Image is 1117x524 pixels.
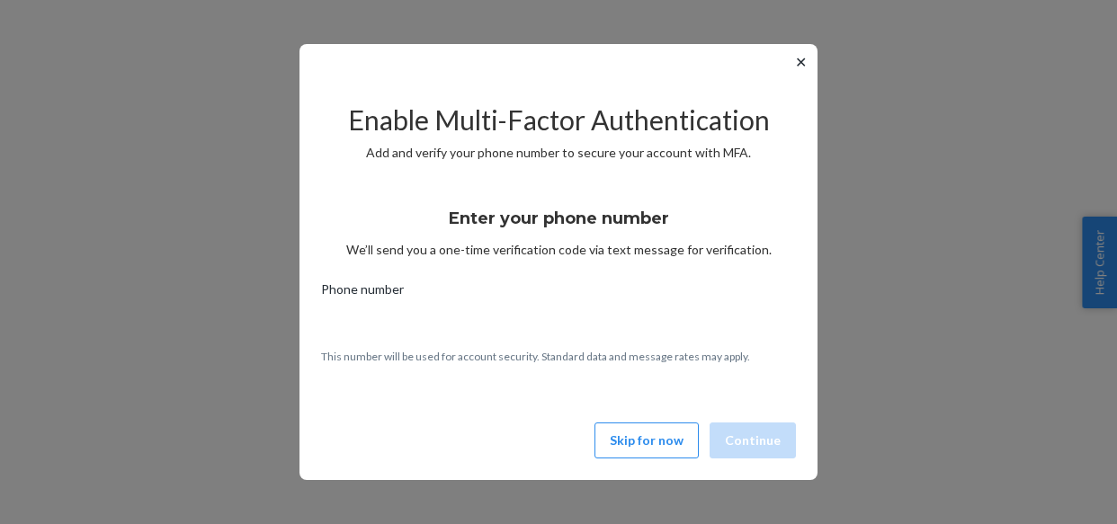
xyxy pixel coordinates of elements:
[321,105,796,135] h2: Enable Multi-Factor Authentication
[321,144,796,162] p: Add and verify your phone number to secure your account with MFA.
[449,207,669,230] h3: Enter your phone number
[321,280,404,306] span: Phone number
[321,192,796,259] div: We’ll send you a one-time verification code via text message for verification.
[594,422,699,458] button: Skip for now
[791,51,810,73] button: ✕
[321,349,796,364] p: This number will be used for account security. Standard data and message rates may apply.
[710,422,796,458] button: Continue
